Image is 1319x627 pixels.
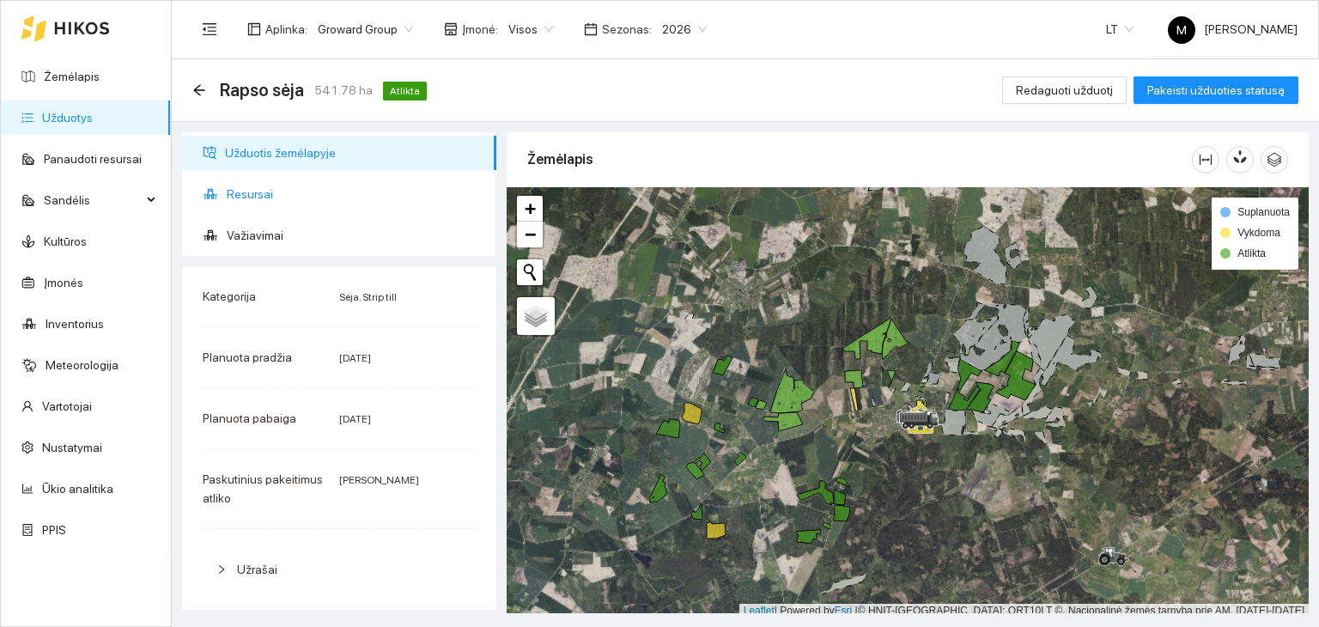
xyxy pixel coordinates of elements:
[44,234,87,248] a: Kultūros
[1106,16,1134,42] span: LT
[517,196,543,222] a: Zoom in
[739,604,1309,618] div: | Powered by © HNIT-[GEOGRAPHIC_DATA]; ORT10LT ©, Nacionalinė žemės tarnyba prie AM, [DATE]-[DATE]
[203,289,256,303] span: Kategorija
[46,317,104,331] a: Inventorius
[46,358,119,372] a: Meteorologija
[202,21,217,37] span: menu-fold
[525,223,536,245] span: −
[744,605,775,617] a: Leaflet
[42,482,113,496] a: Ūkio analitika
[527,135,1192,184] div: Žemėlapis
[1002,76,1127,104] button: Redaguoti užduotį
[42,399,92,413] a: Vartotojai
[225,136,483,170] span: Užduotis žemėlapyje
[42,441,102,454] a: Nustatymai
[314,81,373,100] span: 541.78 ha
[220,76,304,104] span: Rapso sėja
[584,22,598,36] span: calendar
[602,20,652,39] span: Sezonas :
[517,222,543,247] a: Zoom out
[203,550,476,589] div: Užrašai
[318,16,413,42] span: Groward Group
[42,111,93,125] a: Užduotys
[247,22,261,36] span: layout
[508,16,553,42] span: Visos
[192,83,206,97] span: arrow-left
[203,472,323,505] span: Paskutinius pakeitimus atliko
[237,563,277,576] span: Užrašai
[1237,227,1280,239] span: Vykdoma
[662,16,707,42] span: 2026
[44,276,83,289] a: Įmonės
[835,605,853,617] a: Esri
[855,605,858,617] span: |
[1016,81,1113,100] span: Redaguoti užduotį
[44,183,142,217] span: Sandėlis
[265,20,307,39] span: Aplinka :
[339,352,371,364] span: [DATE]
[517,297,555,335] a: Layers
[1237,206,1290,218] span: Suplanuota
[44,70,100,83] a: Žemėlapis
[192,83,206,98] div: Atgal
[339,413,371,425] span: [DATE]
[44,152,142,166] a: Panaudoti resursai
[339,474,419,486] span: [PERSON_NAME]
[383,82,427,100] span: Atlikta
[42,523,66,537] a: PPIS
[1176,16,1187,44] span: M
[216,564,227,575] span: right
[227,177,483,211] span: Resursai
[1147,81,1285,100] span: Pakeisti užduoties statusą
[227,218,483,253] span: Važiavimai
[444,22,458,36] span: shop
[1193,153,1219,167] span: column-width
[1168,22,1298,36] span: [PERSON_NAME]
[1002,83,1127,97] a: Redaguoti užduotį
[1237,247,1266,259] span: Atlikta
[192,12,227,46] button: menu-fold
[1134,76,1298,104] button: Pakeisti užduoties statusą
[462,20,498,39] span: Įmonė :
[1192,146,1219,173] button: column-width
[203,411,296,425] span: Planuota pabaiga
[517,259,543,285] button: Initiate a new search
[339,291,397,303] span: Sėja. Strip till
[203,350,292,364] span: Planuota pradžia
[525,198,536,219] span: +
